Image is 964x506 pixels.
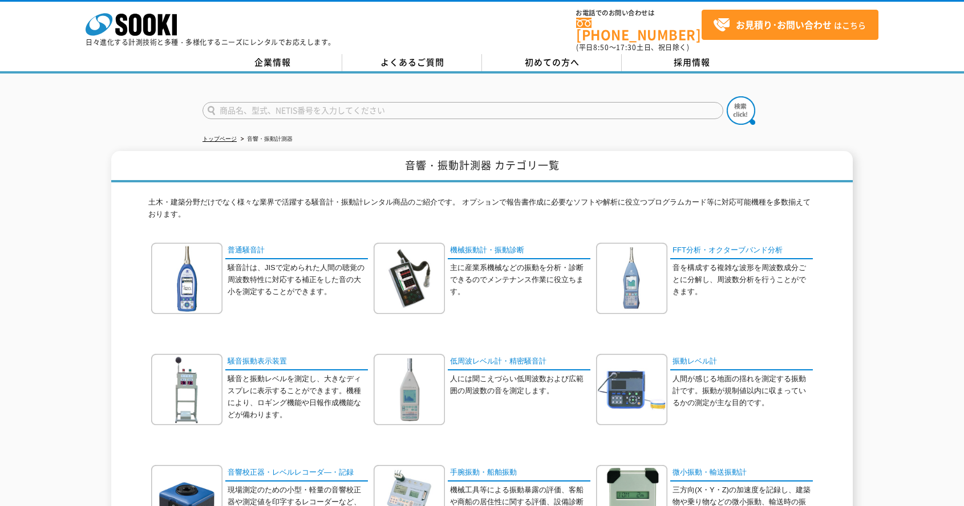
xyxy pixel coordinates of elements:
[228,373,368,421] p: 騒音と振動レベルを測定し、大きなディスプレに表示することができます。機種により、ロギング機能や日報作成機能などが備わります。
[225,243,368,259] a: 普通騒音計
[576,18,702,41] a: [PHONE_NUMBER]
[374,354,445,425] img: 低周波レベル計・精密騒音計
[225,354,368,370] a: 騒音振動表示装置
[448,243,590,259] a: 機械振動計・振動診断
[202,136,237,142] a: トップページ
[151,243,222,314] img: 普通騒音計
[111,151,853,182] h1: 音響・振動計測器 カテゴリ一覧
[702,10,878,40] a: お見積り･お問い合わせはこちら
[450,373,590,397] p: 人には聞こえづらい低周波数および広範囲の周波数の音を測定します。
[727,96,755,125] img: btn_search.png
[596,243,667,314] img: FFT分析・オクターブバンド分析
[622,54,762,71] a: 採用情報
[448,465,590,481] a: 手腕振動・船舶振動
[616,42,637,52] span: 17:30
[576,10,702,17] span: お電話でのお問い合わせは
[576,42,689,52] span: (平日 ～ 土日、祝日除く)
[482,54,622,71] a: 初めての方へ
[228,262,368,297] p: 騒音計は、JISで定められた人間の聴覚の周波数特性に対応する補正をした音の大小を測定することができます。
[374,243,445,314] img: 機械振動計・振動診断
[670,243,813,259] a: FFT分析・オクターブバンド分析
[202,102,723,119] input: 商品名、型式、NETIS番号を入力してください
[736,18,832,31] strong: お見積り･お問い合わせ
[225,465,368,481] a: 音響校正器・レベルレコーダ―・記録
[673,262,813,297] p: 音を構成する複雑な波形を周波数成分ごとに分解し、周波数分析を行うことができます。
[713,17,866,34] span: はこちら
[86,39,335,46] p: 日々進化する計測技術と多種・多様化するニーズにレンタルでお応えします。
[525,56,580,68] span: 初めての方へ
[151,354,222,425] img: 騒音振動表示装置
[593,42,609,52] span: 8:50
[148,197,816,226] p: 土木・建築分野だけでなく様々な業界で活躍する騒音計・振動計レンタル商品のご紹介です。 オプションで報告書作成に必要なソフトや解析に役立つプログラムカード等に対応可能機種を多数揃えております。
[670,354,813,370] a: 振動レベル計
[670,465,813,481] a: 微小振動・輸送振動計
[450,262,590,297] p: 主に産業系機械などの振動を分析・診断できるのでメンテナンス作業に役立ちます。
[342,54,482,71] a: よくあるご質問
[596,354,667,425] img: 振動レベル計
[673,373,813,409] p: 人間が感じる地面の揺れを測定する振動計です。振動が規制値以内に収まっているかの測定が主な目的です。
[448,354,590,370] a: 低周波レベル計・精密騒音計
[238,133,293,145] li: 音響・振動計測器
[202,54,342,71] a: 企業情報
